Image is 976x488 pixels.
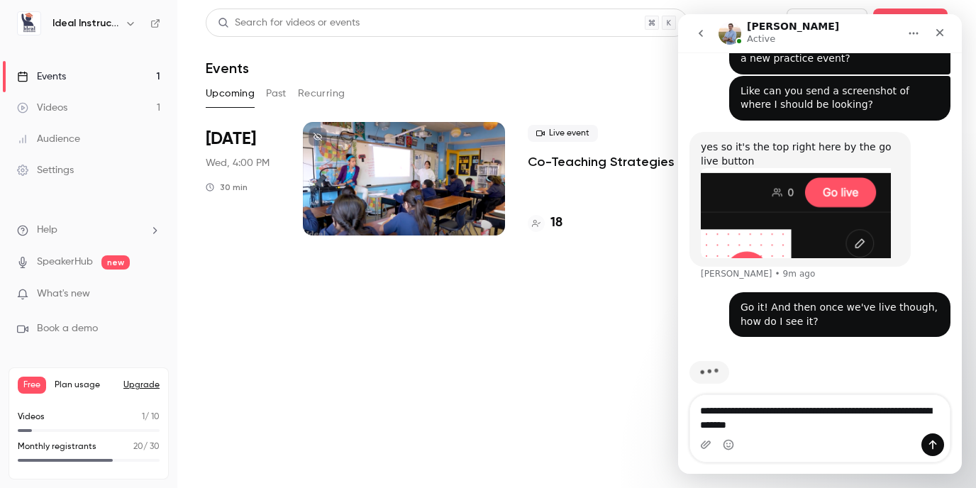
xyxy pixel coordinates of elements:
[266,82,287,105] button: Past
[133,443,143,451] span: 20
[17,132,80,146] div: Audience
[550,213,562,233] h4: 18
[37,321,98,336] span: Book a demo
[37,255,93,270] a: SpeakerHub
[528,125,598,142] span: Live event
[218,16,360,30] div: Search for videos or events
[873,9,948,37] button: Schedule
[206,182,248,193] div: 30 min
[17,163,74,177] div: Settings
[18,440,96,453] p: Monthly registrants
[18,377,46,394] span: Free
[101,255,130,270] span: new
[37,287,90,301] span: What's new
[142,411,160,423] p: / 10
[528,153,738,170] a: Co-Teaching Strategies that Work
[17,70,66,84] div: Events
[37,223,57,238] span: Help
[678,14,962,474] iframe: Intercom live chat
[787,9,867,37] button: New video
[528,213,562,233] a: 18
[298,82,345,105] button: Recurring
[55,379,115,391] span: Plan usage
[206,60,249,77] h1: Events
[123,379,160,391] button: Upgrade
[18,411,45,423] p: Videos
[206,82,255,105] button: Upcoming
[142,413,145,421] span: 1
[206,128,256,150] span: [DATE]
[133,440,160,453] p: / 30
[206,122,280,235] div: Oct 15 Wed, 4:00 PM (America/New York)
[18,12,40,35] img: Ideal Instruction
[206,156,270,170] span: Wed, 4:00 PM
[17,223,160,238] li: help-dropdown-opener
[17,101,67,115] div: Videos
[52,16,119,30] h6: Ideal Instruction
